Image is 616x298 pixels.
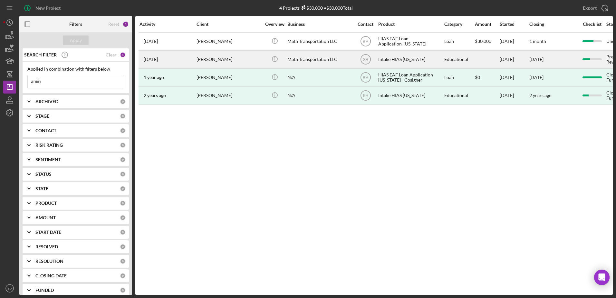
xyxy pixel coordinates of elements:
div: Educational [444,87,474,104]
div: Apply [70,35,82,45]
time: 2025-07-30 20:11 [144,39,158,44]
div: 1 [120,52,126,58]
div: Category [444,22,474,27]
div: [PERSON_NAME] [197,69,261,86]
div: 0 [120,171,126,177]
b: ARCHIVED [35,99,58,104]
div: Closing [529,22,578,27]
div: 0 [120,157,126,163]
div: Business [287,22,352,27]
text: SR [363,57,368,62]
text: TD [8,287,12,290]
div: Amount [475,22,499,27]
text: BM [363,39,369,44]
b: RESOLVED [35,244,58,249]
b: CONTACT [35,128,56,133]
div: 4 Projects • $30,000 Total [279,5,353,11]
div: HIAS EAF Loan Application [US_STATE] - Cosigner [378,69,443,86]
b: SEARCH FILTER [24,52,57,57]
div: N/A [287,87,352,104]
div: Math Transportation LLC [287,51,352,68]
div: 0 [120,215,126,221]
div: Open Intercom Messenger [594,270,610,285]
b: AMOUNT [35,215,56,220]
div: 0 [120,244,126,250]
div: 0 [120,99,126,104]
div: Loan [444,69,474,86]
b: CLOSING DATE [35,273,67,278]
div: 0 [120,200,126,206]
button: New Project [19,2,67,15]
div: 0 [120,142,126,148]
div: Overview [263,22,287,27]
div: Loan [444,33,474,50]
div: 0 [120,113,126,119]
span: $30,000 [475,38,491,44]
b: SENTIMENT [35,157,61,162]
div: Clear [106,52,117,57]
b: Filters [69,22,82,27]
div: Product [378,22,443,27]
div: [PERSON_NAME] [197,51,261,68]
div: [DATE] [500,33,529,50]
div: $30,000 [300,5,323,11]
div: New Project [35,2,61,15]
div: 0 [120,229,126,235]
div: [DATE] [500,51,529,68]
div: Export [583,2,597,15]
div: Reset [108,22,119,27]
b: PRODUCT [35,201,57,206]
text: BM [363,75,369,80]
time: 2024-07-01 17:41 [144,75,164,80]
b: FUNDED [35,288,54,293]
div: Activity [140,22,196,27]
b: STATE [35,186,48,191]
b: STAGE [35,114,49,119]
button: Export [576,2,613,15]
time: 2025-06-23 15:26 [144,57,158,62]
div: Intake HIAS [US_STATE] [378,87,443,104]
b: RISK RATING [35,143,63,148]
div: 0 [120,258,126,264]
time: [DATE] [529,56,544,62]
div: Client [197,22,261,27]
div: HIAS EAF Loan Application_[US_STATE] [378,33,443,50]
div: Started [500,22,529,27]
text: KH [363,94,368,98]
div: 0 [120,128,126,134]
div: [DATE] [500,87,529,104]
button: TD [3,282,16,295]
time: 2024-01-22 18:27 [144,93,166,98]
div: [PERSON_NAME] [197,33,261,50]
div: 0 [120,287,126,293]
div: [DATE] [500,69,529,86]
div: $0 [475,69,499,86]
div: Educational [444,51,474,68]
b: RESOLUTION [35,259,63,264]
div: Math Transportation LLC [287,33,352,50]
div: 0 [120,273,126,279]
div: 0 [120,186,126,192]
div: Intake HIAS [US_STATE] [378,51,443,68]
time: 1 month [529,38,546,44]
div: 1 [122,21,129,27]
div: [PERSON_NAME] [197,87,261,104]
button: Apply [63,35,89,45]
div: Checklist [578,22,606,27]
b: START DATE [35,230,61,235]
div: Applied in combination with filters below [27,66,124,72]
b: STATUS [35,172,52,177]
time: 2 years ago [529,93,552,98]
div: [DATE] [529,75,544,80]
div: Contact [353,22,378,27]
div: N/A [287,69,352,86]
